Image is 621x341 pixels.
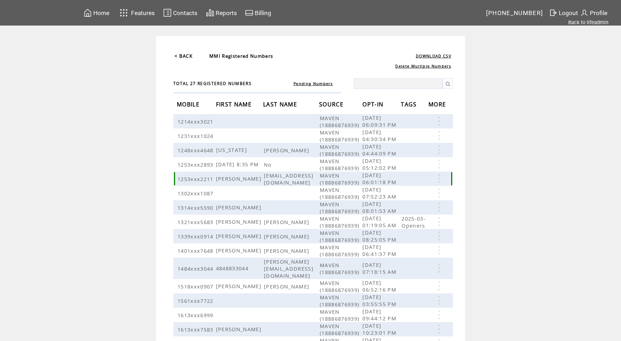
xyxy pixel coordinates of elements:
[264,247,311,254] span: [PERSON_NAME]
[178,297,215,304] span: 1561xxx7722
[118,7,130,19] img: features.svg
[549,8,557,17] img: exit.svg
[216,146,249,153] span: [US_STATE]
[320,229,361,243] span: MAVEN (18886876939)
[178,283,215,290] span: 1518xxx0907
[178,204,215,211] span: 1314xxx5590
[264,161,274,168] span: No
[82,7,110,18] a: Home
[362,261,398,275] span: [DATE] 07:18:15 AM
[216,161,261,168] span: [DATE] 8:35 PM
[178,326,215,333] span: 1613xxx7583
[216,247,263,254] span: [PERSON_NAME]
[178,161,215,168] span: 1253xxx2893
[590,9,607,16] span: Profile
[178,175,215,182] span: 1253xxx2211
[320,158,361,172] span: MAVEN (18886876939)
[216,102,253,106] a: FIRST NAME
[362,114,398,128] span: [DATE] 06:09:31 PM
[320,114,361,128] span: MAVEN (18886876939)
[486,9,543,16] span: [PHONE_NUMBER]
[362,293,398,307] span: [DATE] 03:55:55 PM
[216,326,263,333] span: [PERSON_NAME]
[319,99,345,112] span: SOURCE
[402,215,427,229] span: 2025-03-Openers
[131,9,155,16] span: Features
[320,201,361,215] span: MAVEN (18886876939)
[580,8,588,17] img: profile.svg
[294,81,333,86] a: Pending Numbers
[320,143,361,157] span: MAVEN (18886876939)
[216,218,263,225] span: [PERSON_NAME]
[174,53,193,59] a: < BACK
[178,118,215,125] span: 1214xxx3021
[209,53,273,59] span: MMI Registered Numbers
[401,102,418,106] a: TAGS
[264,233,311,240] span: [PERSON_NAME]
[264,258,313,279] span: [PERSON_NAME][EMAIL_ADDRESS][DOMAIN_NAME]
[320,215,361,229] span: MAVEN (18886876939)
[206,8,214,17] img: chart.svg
[320,186,361,200] span: MAVEN (18886876939)
[177,102,201,106] a: MOBILE
[568,19,608,26] a: Back to lifeadmin
[216,175,263,182] span: [PERSON_NAME]
[205,7,238,18] a: Reports
[162,7,198,18] a: Contacts
[264,147,311,154] span: [PERSON_NAME]
[395,64,451,69] a: Delete Multiple Numbers
[216,204,263,211] span: [PERSON_NAME]
[320,262,361,276] span: MAVEN (18886876939)
[362,322,398,336] span: [DATE] 10:23:01 PM
[362,200,398,214] span: [DATE] 08:01:53 AM
[178,190,215,197] span: 1302xxx1087
[264,172,313,186] span: [EMAIL_ADDRESS][DOMAIN_NAME]
[362,243,398,257] span: [DATE] 06:41:37 PM
[428,99,448,112] span: MORE
[320,129,361,143] span: MAVEN (18886876939)
[320,279,361,293] span: MAVEN (18886876939)
[362,157,398,171] span: [DATE] 05:12:02 PM
[362,128,398,142] span: [DATE] 04:30:34 PM
[178,132,215,139] span: 1231xxx1024
[320,308,361,322] span: MAVEN (18886876939)
[579,7,608,18] a: Profile
[216,99,253,112] span: FIRST NAME
[362,102,385,106] a: OPT-IN
[216,283,263,290] span: [PERSON_NAME]
[362,99,385,112] span: OPT-IN
[93,9,109,16] span: Home
[178,233,215,240] span: 1339xxx0914
[319,102,345,106] a: SOURCE
[177,99,201,112] span: MOBILE
[216,232,263,239] span: [PERSON_NAME]
[362,186,398,200] span: [DATE] 07:52:23 AM
[320,294,361,308] span: MAVEN (18886876939)
[362,279,398,293] span: [DATE] 06:52:16 PM
[362,308,398,322] span: [DATE] 09:44:12 PM
[163,8,172,17] img: contacts.svg
[320,172,361,186] span: MAVEN (18886876939)
[362,172,398,186] span: [DATE] 06:01:18 PM
[216,265,250,272] span: 4848833044
[173,9,197,16] span: Contacts
[264,218,311,225] span: [PERSON_NAME]
[548,7,579,18] a: Logout
[401,99,418,112] span: TAGS
[263,102,299,106] a: LAST NAME
[178,312,215,319] span: 1613xxx6999
[320,244,361,258] span: MAVEN (18886876939)
[264,283,311,290] span: [PERSON_NAME]
[216,9,237,16] span: Reports
[178,247,215,254] span: 1401xxx7648
[245,8,253,17] img: creidtcard.svg
[559,9,578,16] span: Logout
[173,81,252,86] span: TOTAL 27 REGISTERED NUMBERS
[416,54,451,58] a: DOWNLOAD CSV
[263,99,299,112] span: LAST NAME
[362,215,398,229] span: [DATE] 01:19:05 AM
[117,6,156,20] a: Features
[255,9,271,16] span: Billing
[244,7,272,18] a: Billing
[362,229,398,243] span: [DATE] 08:25:05 PM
